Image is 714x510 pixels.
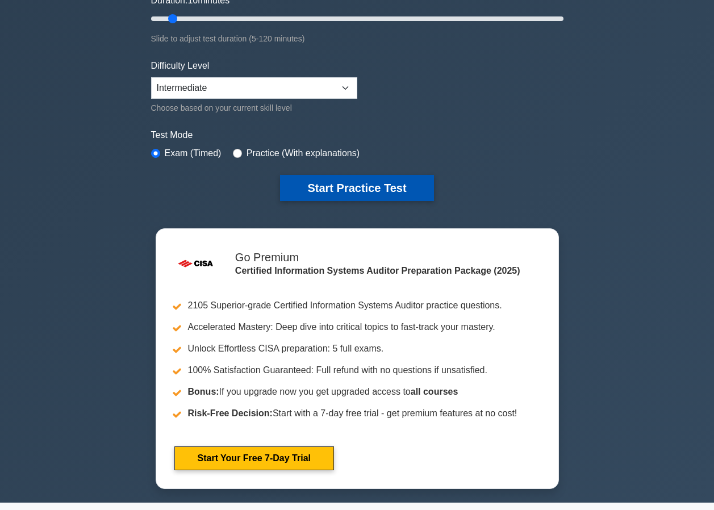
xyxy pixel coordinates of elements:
[174,446,334,470] a: Start Your Free 7-Day Trial
[165,147,222,160] label: Exam (Timed)
[280,175,433,201] button: Start Practice Test
[151,59,210,73] label: Difficulty Level
[151,128,563,142] label: Test Mode
[247,147,360,160] label: Practice (With explanations)
[151,101,357,115] div: Choose based on your current skill level
[151,32,563,45] div: Slide to adjust test duration (5-120 minutes)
